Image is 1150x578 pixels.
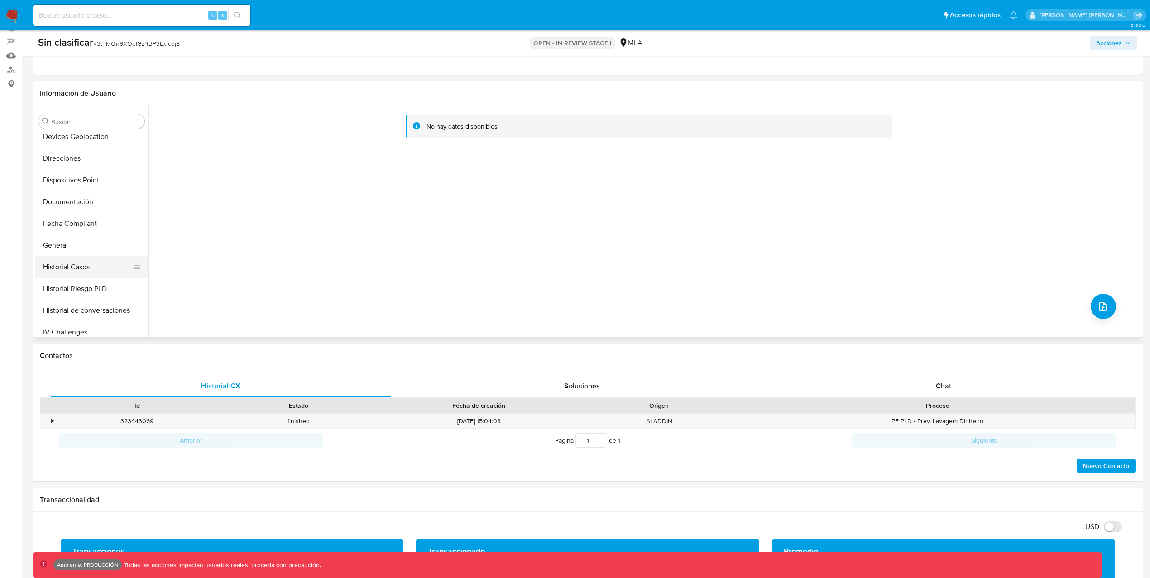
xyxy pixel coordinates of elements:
[35,148,148,169] button: Direcciones
[1091,294,1116,319] button: upload-file
[386,401,572,410] div: Fecha de creación
[740,414,1135,429] div: PF PLD - Prev. Lavagem Dinheiro
[1077,459,1136,473] button: Nuevo Contacto
[57,563,118,567] p: Ambiente: PRODUCCIÓN
[35,234,148,256] button: General
[218,414,379,429] div: finished
[585,401,733,410] div: Origen
[618,436,620,445] span: 1
[40,495,1136,504] h1: Transaccionalidad
[936,381,951,391] span: Chat
[1040,11,1131,19] p: leidy.martinez@mercadolibre.com.co
[35,213,148,234] button: Fecha Compliant
[530,37,615,49] p: OPEN - IN REVIEW STAGE I
[555,433,620,448] span: Página de
[746,401,1129,410] div: Proceso
[619,38,642,48] div: MLA
[1010,11,1017,19] a: Notificaciones
[35,256,141,278] button: Historial Casos
[1131,21,1145,29] span: 3.155.0
[35,169,148,191] button: Dispositivos Point
[1083,459,1129,472] span: Nuevo Contacto
[35,321,148,343] button: IV Challenges
[35,300,148,321] button: Historial de conversaciones
[1090,36,1137,50] button: Acciones
[950,10,1001,20] span: Accesos rápidos
[40,351,1136,360] h1: Contactos
[578,414,740,429] div: ALADDIN
[51,118,141,126] input: Buscar
[35,126,148,148] button: Devices Geolocation
[56,414,218,429] div: 323443069
[38,35,93,49] b: Sin clasificar
[228,9,247,22] button: search-icon
[93,39,180,48] span: # 3thMQn9XOdlGz4BP3LxrcejS
[1134,10,1143,20] a: Salir
[33,10,250,21] input: Buscar usuario o caso...
[122,561,321,569] p: Todas las acciones impactan usuarios reales, proceda con precaución.
[51,417,53,425] div: •
[201,381,240,391] span: Historial CX
[221,11,224,19] span: s
[224,401,373,410] div: Estado
[852,433,1116,448] button: Siguiente
[59,433,323,448] button: Anterior
[40,89,116,98] h1: Información de Usuario
[426,122,498,131] div: No hay datos disponibles
[35,278,148,300] button: Historial Riesgo PLD
[42,118,49,125] button: Buscar
[564,381,600,391] span: Soluciones
[379,414,578,429] div: [DATE] 15:04:08
[62,401,211,410] div: Id
[35,191,148,213] button: Documentación
[1096,36,1122,50] span: Acciones
[209,11,216,19] span: ⌥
